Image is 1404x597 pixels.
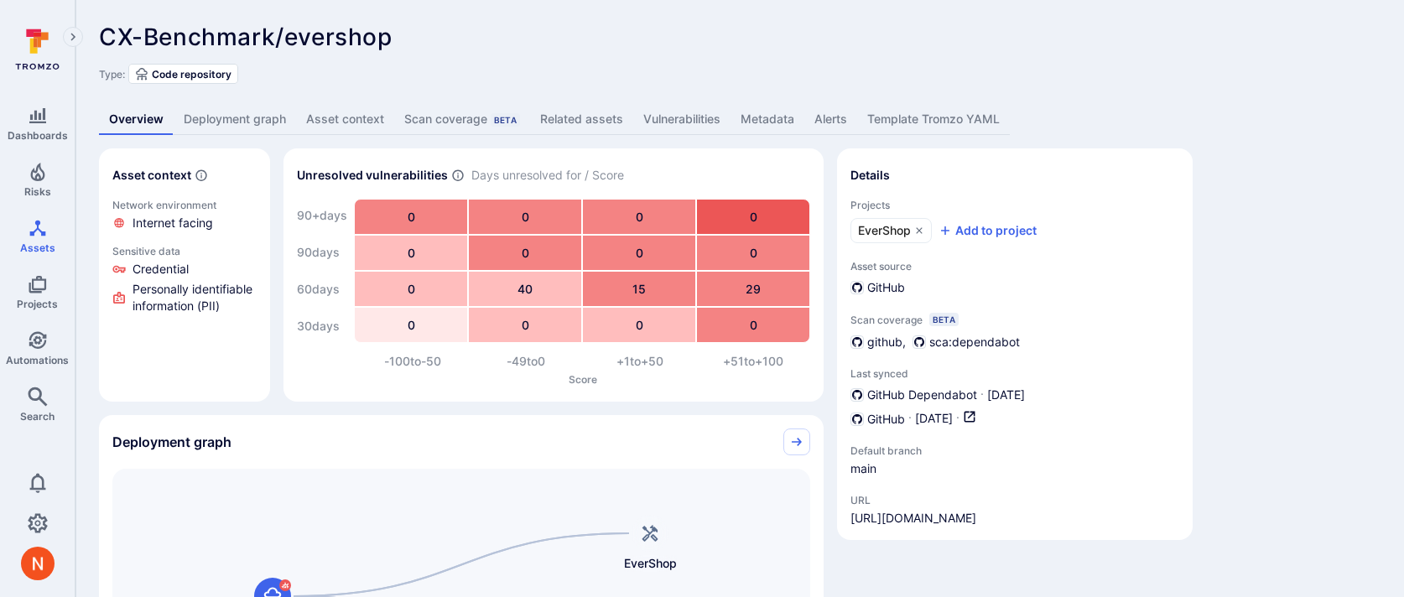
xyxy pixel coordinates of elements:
[451,167,465,184] span: Number of vulnerabilities in status ‘Open’ ‘Triaged’ and ‘In process’ divided by score and scanne...
[469,236,581,270] div: 0
[20,241,55,254] span: Assets
[297,199,347,232] div: 90+ days
[624,555,677,572] span: EverShop
[929,313,959,326] div: Beta
[470,353,584,370] div: -49 to 0
[850,260,1179,273] span: Asset source
[583,308,695,342] div: 0
[109,241,260,318] a: Click to view evidence
[987,387,1025,403] span: [DATE]
[850,167,890,184] h2: Details
[908,410,912,428] p: ·
[404,111,520,127] div: Scan coverage
[112,215,257,231] li: Internet facing
[850,367,1179,380] span: Last synced
[99,104,174,135] a: Overview
[99,415,824,469] div: Collapse
[469,308,581,342] div: 0
[939,222,1037,239] button: Add to project
[469,200,581,234] div: 0
[355,308,467,342] div: 0
[697,200,809,234] div: 0
[850,199,1179,211] span: Projects
[697,308,809,342] div: 0
[583,200,695,234] div: 0
[850,444,985,457] span: Default branch
[174,104,296,135] a: Deployment graph
[469,272,581,306] div: 40
[109,195,260,235] a: Click to view evidence
[355,236,467,270] div: 0
[67,30,79,44] i: Expand navigation menu
[99,23,393,51] span: CX-Benchmark/evershop
[21,547,55,580] img: ACg8ocIprwjrgDQnDsNSk9Ghn5p5-B8DpAKWoJ5Gi9syOE4K59tr4Q=s96-c
[112,199,257,211] p: Network environment
[963,410,976,428] a: Open in GitHub dashboard
[152,68,231,80] span: Code repository
[297,309,347,343] div: 30 days
[583,353,697,370] div: +1 to +50
[21,547,55,580] div: Neeren Patki
[850,314,923,326] span: Scan coverage
[850,510,976,527] a: [URL][DOMAIN_NAME]
[355,200,467,234] div: 0
[112,167,191,184] h2: Asset context
[804,104,857,135] a: Alerts
[850,333,902,350] div: github
[356,353,470,370] div: -100 to -50
[867,411,905,428] span: GitHub
[697,272,809,306] div: 29
[857,104,1010,135] a: Template Tromzo YAML
[297,236,347,269] div: 90 days
[112,245,257,257] p: Sensitive data
[956,410,959,428] p: ·
[913,333,1020,350] div: sca:dependabot
[633,104,731,135] a: Vulnerabilities
[296,104,394,135] a: Asset context
[6,354,69,366] span: Automations
[8,129,68,142] span: Dashboards
[915,410,953,428] span: [DATE]
[112,281,257,314] li: Personally identifiable information (PII)
[867,387,977,403] span: GitHub Dependabot
[63,27,83,47] button: Expand navigation menu
[20,410,55,423] span: Search
[471,167,624,184] span: Days unresolved for / Score
[697,353,811,370] div: +51 to +100
[697,236,809,270] div: 0
[99,68,125,80] span: Type:
[583,272,695,306] div: 15
[356,373,810,386] p: Score
[297,167,448,184] h2: Unresolved vulnerabilities
[491,113,520,127] div: Beta
[850,218,932,243] a: EverShop
[858,222,911,239] span: EverShop
[355,272,467,306] div: 0
[195,169,208,182] svg: Automatically discovered context associated with the asset
[731,104,804,135] a: Metadata
[850,460,985,477] span: main
[297,273,347,306] div: 60 days
[24,185,51,198] span: Risks
[112,433,231,450] h2: Deployment graph
[850,279,905,296] div: GitHub
[980,387,984,403] p: ·
[17,298,58,310] span: Projects
[99,104,1381,135] div: Asset tabs
[530,104,633,135] a: Related assets
[583,236,695,270] div: 0
[850,494,976,506] span: URL
[112,261,257,278] li: Credential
